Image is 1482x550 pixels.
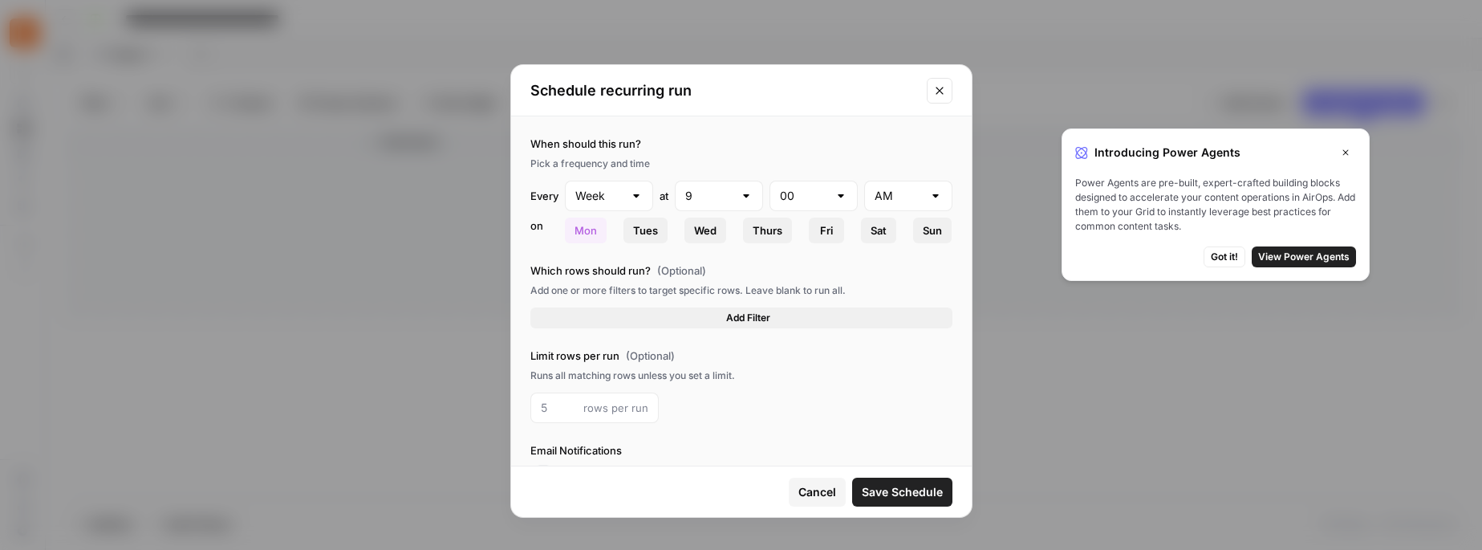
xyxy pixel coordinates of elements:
[530,188,558,204] div: Every
[1204,246,1245,267] button: Got it!
[780,188,828,204] input: 00
[530,283,952,298] div: Add one or more filters to target specific rows. Leave blank to run all.
[530,369,952,383] div: Runs all matching rows unless you set a limit.
[789,478,846,507] button: Cancel
[626,348,675,364] span: (Optional)
[1258,250,1350,264] span: View Power Agents
[1252,246,1356,267] button: View Power Agents
[575,222,597,238] span: Mon
[565,218,607,243] button: Mon
[913,218,952,243] button: Sun
[556,463,841,479] div: Send email notifications when this run finishes execution
[633,222,658,238] span: Tues
[530,308,952,328] button: Add Filter
[852,478,952,507] button: Save Schedule
[862,484,943,500] span: Save Schedule
[809,218,844,243] button: Fri
[694,222,717,238] span: Wed
[537,465,550,478] input: Send email notifications when this run finishes execution
[743,218,792,243] button: Thurs
[871,222,887,238] span: Sat
[753,222,782,238] span: Thurs
[541,400,577,416] input: 5
[923,222,942,238] span: Sun
[685,188,733,204] input: 9
[1211,250,1238,264] span: Got it!
[660,188,668,204] div: at
[530,263,952,279] label: Which rows should run?
[1075,176,1356,234] span: Power Agents are pre-built, expert-crafted building blocks designed to accelerate your content op...
[820,222,833,238] span: Fri
[657,263,706,279] span: (Optional)
[530,348,952,364] label: Limit rows per run
[530,218,558,243] div: on
[1075,142,1356,163] div: Introducing Power Agents
[530,79,917,102] h2: Schedule recurring run
[530,136,952,152] label: When should this run?
[623,218,668,243] button: Tues
[575,188,623,204] input: Week
[684,218,726,243] button: Wed
[726,311,770,325] span: Add Filter
[798,484,836,500] span: Cancel
[861,218,896,243] button: Sat
[530,442,952,458] label: Email Notifications
[927,78,952,104] button: Close modal
[875,188,923,204] input: AM
[530,157,952,171] div: Pick a frequency and time
[583,400,648,416] span: rows per run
